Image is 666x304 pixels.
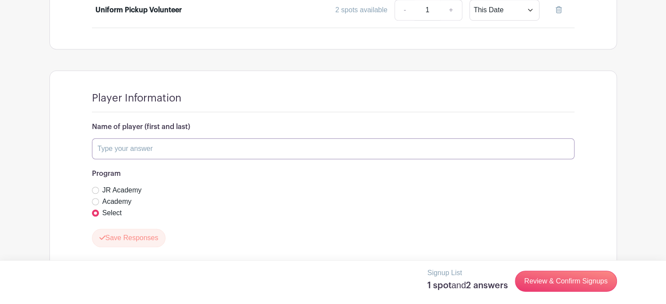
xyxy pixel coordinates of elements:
[335,5,388,15] div: 2 spots available
[92,92,181,105] h4: Player Information
[102,185,142,196] label: JR Academy
[451,280,466,290] span: and
[92,229,166,247] button: Save Responses
[92,138,574,159] input: Type your answer
[92,123,574,131] h6: Name of player (first and last)
[427,268,508,278] p: Signup List
[102,208,122,218] label: Select
[102,196,132,207] label: Academy
[95,5,182,15] div: Uniform Pickup Volunteer
[515,271,617,292] a: Review & Confirm Signups
[92,170,574,178] h6: Program
[427,280,508,291] h5: 1 spot 2 answers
